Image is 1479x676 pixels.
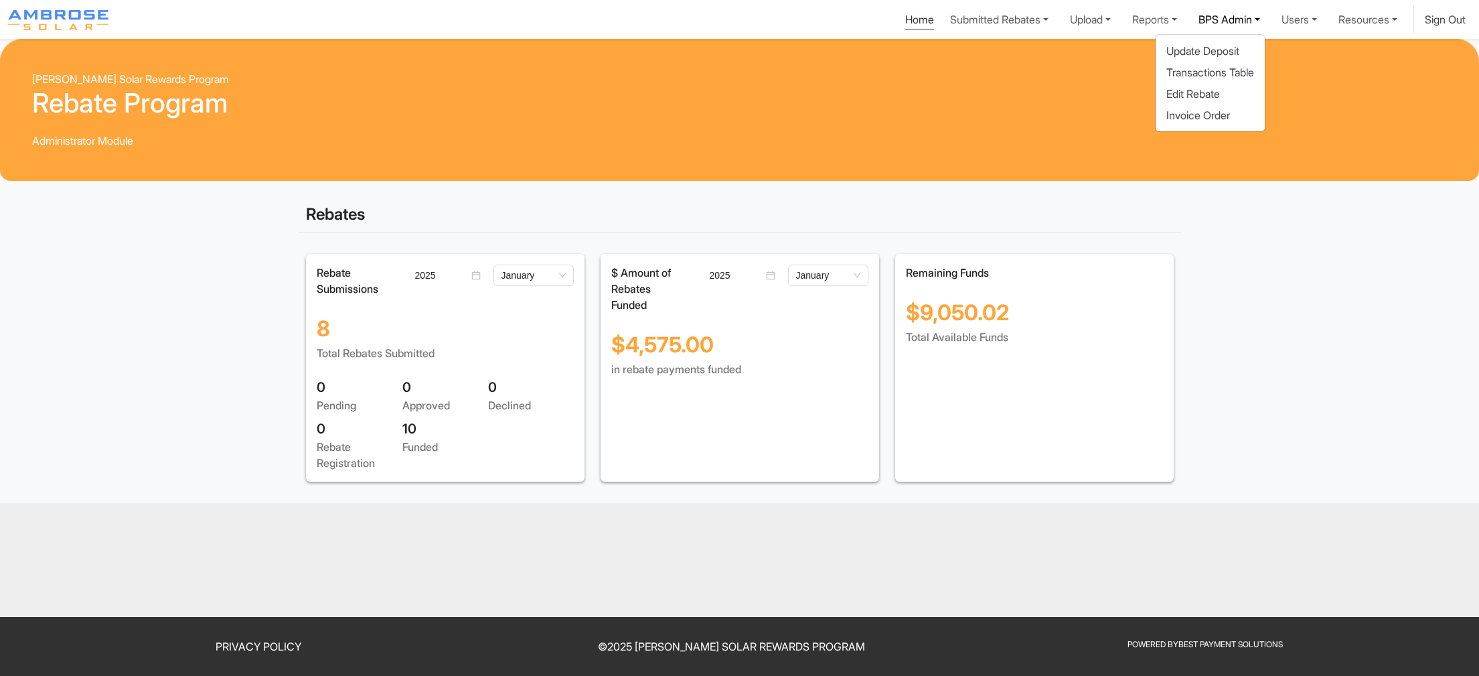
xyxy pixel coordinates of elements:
[317,439,402,471] div: Rebate Registration
[611,361,868,377] div: in rebate payments funded
[1166,86,1254,102] a: Edit Rebate
[1166,107,1254,123] a: Invoice Order
[1065,6,1116,33] a: Upload
[414,268,468,283] input: Select year
[906,281,1163,329] div: $9,050.02
[402,419,488,439] div: 10
[1155,34,1265,132] div: Submitted Rebates
[501,265,566,285] span: January
[1166,64,1254,80] a: Transactions Table
[796,265,860,285] span: January
[945,6,1054,33] a: Submitted Rebates
[1127,6,1182,33] a: Reports
[8,10,108,30] img: Program logo
[317,419,402,439] div: 0
[1127,639,1283,649] a: Powered ByBest Payment Solutions
[32,71,1447,87] div: [PERSON_NAME] Solar Rewards Program
[402,439,488,455] div: Funded
[906,265,1163,281] div: Remaining Funds
[709,268,763,283] input: Select year
[402,377,488,397] div: 0
[1425,13,1466,26] a: Sign Out
[32,133,1447,149] div: Administrator Module
[611,313,868,361] div: $4,575.00
[1193,6,1265,33] a: BPS Admin
[1276,6,1322,33] a: Users
[317,397,402,413] div: Pending
[905,13,934,29] a: Home
[32,87,1447,119] h1: Rebate Program
[603,265,694,313] div: $ Amount of Rebates Funded
[1333,6,1403,33] a: Resources
[317,377,402,397] div: 0
[906,329,1163,345] div: Total Available Funds
[1166,43,1254,59] a: Update Deposit
[488,377,574,397] div: 0
[402,397,488,413] div: Approved
[317,297,574,345] div: 8
[488,397,574,413] div: Declined
[216,640,301,653] a: Privacy Policy
[317,345,574,361] div: Total Rebates Submitted
[503,638,960,655] p: © 2025 [PERSON_NAME] Solar Rewards Program
[309,265,400,297] div: Rebate Submissions
[298,197,1182,232] div: Rebates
